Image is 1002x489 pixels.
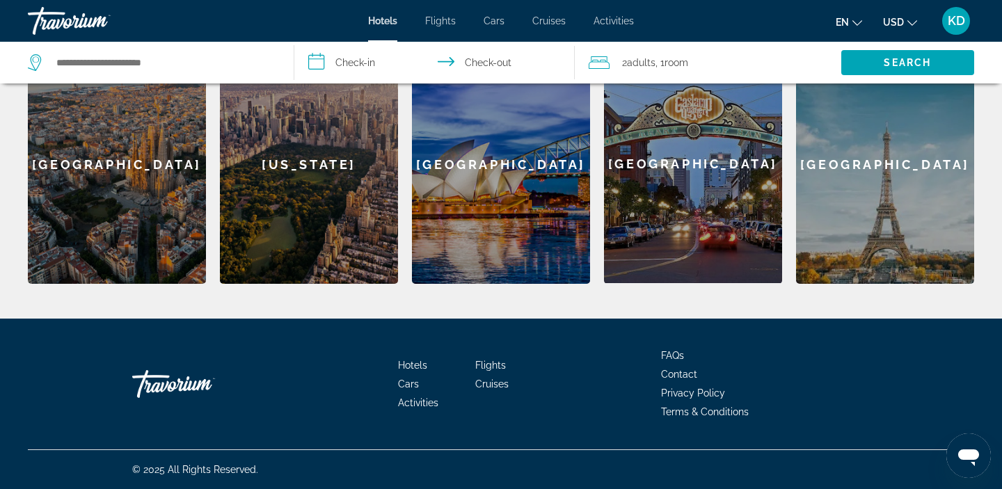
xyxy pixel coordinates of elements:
[532,15,566,26] a: Cruises
[220,45,398,284] div: [US_STATE]
[28,3,167,39] a: Travorium
[604,45,782,284] a: San Diego[GEOGRAPHIC_DATA]
[883,17,904,28] span: USD
[841,50,974,75] button: Search
[132,464,258,475] span: © 2025 All Rights Reserved.
[665,57,688,68] span: Room
[475,360,506,371] a: Flights
[28,45,206,284] a: Barcelona[GEOGRAPHIC_DATA]
[938,6,974,35] button: User Menu
[627,57,655,68] span: Adults
[836,12,862,32] button: Change language
[796,45,974,284] a: Paris[GEOGRAPHIC_DATA]
[622,53,655,72] span: 2
[661,350,684,361] a: FAQs
[661,369,697,380] a: Contact
[398,397,438,408] a: Activities
[836,17,849,28] span: en
[412,45,590,284] a: Sydney[GEOGRAPHIC_DATA]
[220,45,398,284] a: New York[US_STATE]
[412,45,590,284] div: [GEOGRAPHIC_DATA]
[946,433,991,478] iframe: Button to launch messaging window
[475,378,509,390] a: Cruises
[132,363,271,405] a: Go Home
[604,45,782,283] div: [GEOGRAPHIC_DATA]
[796,45,974,284] div: [GEOGRAPHIC_DATA]
[28,45,206,284] div: [GEOGRAPHIC_DATA]
[655,53,688,72] span: , 1
[55,52,273,73] input: Search hotel destination
[884,57,931,68] span: Search
[661,387,725,399] a: Privacy Policy
[575,42,841,83] button: Travelers: 2 adults, 0 children
[594,15,634,26] a: Activities
[948,14,965,28] span: KD
[368,15,397,26] a: Hotels
[398,360,427,371] a: Hotels
[294,42,575,83] button: Select check in and out date
[425,15,456,26] a: Flights
[661,406,749,417] a: Terms & Conditions
[398,378,419,390] a: Cars
[484,15,504,26] a: Cars
[883,12,917,32] button: Change currency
